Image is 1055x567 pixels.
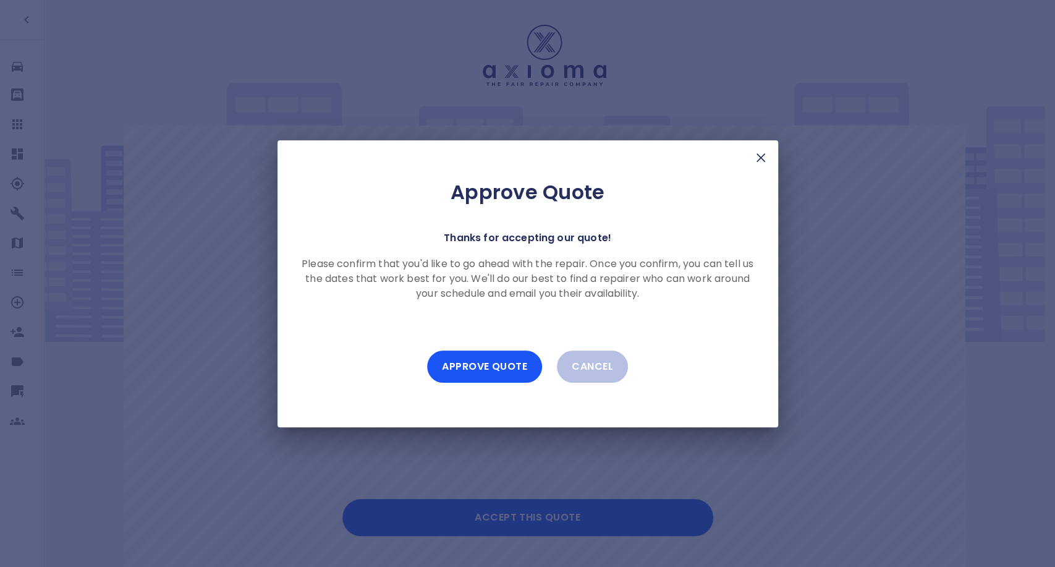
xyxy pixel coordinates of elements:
button: Cancel [557,351,628,383]
button: Approve Quote [427,351,542,383]
h2: Approve Quote [297,180,758,205]
p: Please confirm that you'd like to go ahead with the repair. Once you confirm, you can tell us the... [297,257,758,301]
img: X Mark [753,150,768,165]
p: Thanks for accepting our quote! [444,229,611,247]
